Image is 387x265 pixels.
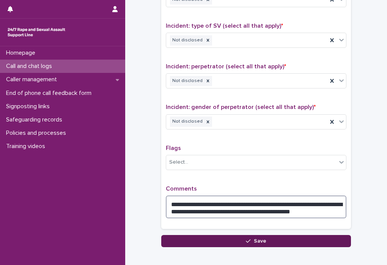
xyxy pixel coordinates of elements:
span: Comments [166,186,197,192]
div: Not disclosed [170,35,204,46]
span: Incident: perpetrator (select all that apply) [166,63,286,69]
p: Call and chat logs [3,63,58,70]
p: Signposting links [3,103,56,110]
span: Flags [166,145,181,151]
span: Save [254,238,266,244]
img: rhQMoQhaT3yELyF149Cw [6,25,67,40]
span: Incident: gender of perpetrator (select all that apply) [166,104,316,110]
p: Safeguarding records [3,116,68,123]
div: Not disclosed [170,76,204,86]
p: Training videos [3,143,51,150]
div: Select... [169,158,188,166]
p: Caller management [3,76,63,83]
span: Incident: type of SV (select all that apply) [166,23,283,29]
p: Homepage [3,49,41,57]
p: End of phone call feedback form [3,90,98,97]
button: Save [161,235,351,247]
p: Policies and processes [3,129,72,137]
div: Not disclosed [170,117,204,127]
